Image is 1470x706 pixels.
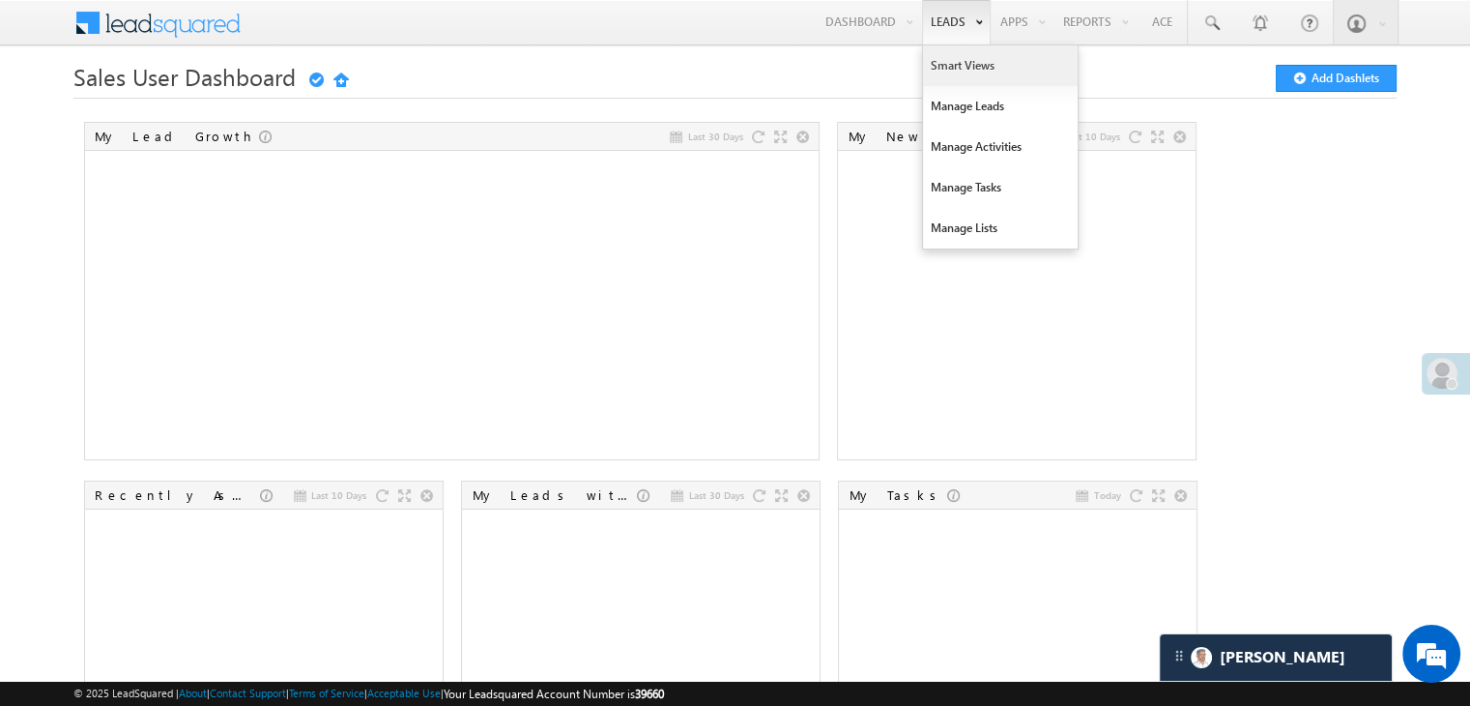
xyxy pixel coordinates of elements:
a: Manage Lists [923,208,1078,249]
span: Your Leadsquared Account Number is [444,687,664,701]
span: Last 10 Days [311,486,366,504]
a: Smart Views [923,45,1078,86]
a: About [179,687,207,699]
div: Minimize live chat window [317,10,363,56]
a: Terms of Service [289,687,364,699]
a: Manage Leads [923,86,1078,127]
div: My Tasks [849,486,947,504]
textarea: Type your message and hit 'Enter' [25,179,353,538]
div: My Leads with Stage Change [472,486,637,504]
div: Recently Assigned Leads [95,486,260,504]
button: Add Dashlets [1276,65,1397,92]
div: Chat with us now [101,102,325,127]
span: Today [1093,486,1120,504]
div: carter-dragCarter[PERSON_NAME] [1159,633,1393,682]
span: Sales User Dashboard [73,61,296,92]
a: Acceptable Use [367,687,441,699]
img: d_60004797649_company_0_60004797649 [33,102,81,127]
div: My Lead Growth [95,128,259,145]
span: Last 10 Days [1064,128,1119,145]
a: Manage Activities [923,127,1078,167]
span: Last 30 Days [688,486,743,504]
span: Carter [1220,648,1345,666]
span: © 2025 LeadSquared | | | | | [73,685,664,703]
a: Contact Support [210,687,286,699]
div: My New Leads [848,128,1000,145]
span: 39660 [635,687,664,701]
img: carter-drag [1171,648,1187,663]
span: Last 30 Days [687,128,742,145]
a: Manage Tasks [923,167,1078,208]
em: Start Chat [263,555,351,581]
img: Carter [1191,647,1212,668]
